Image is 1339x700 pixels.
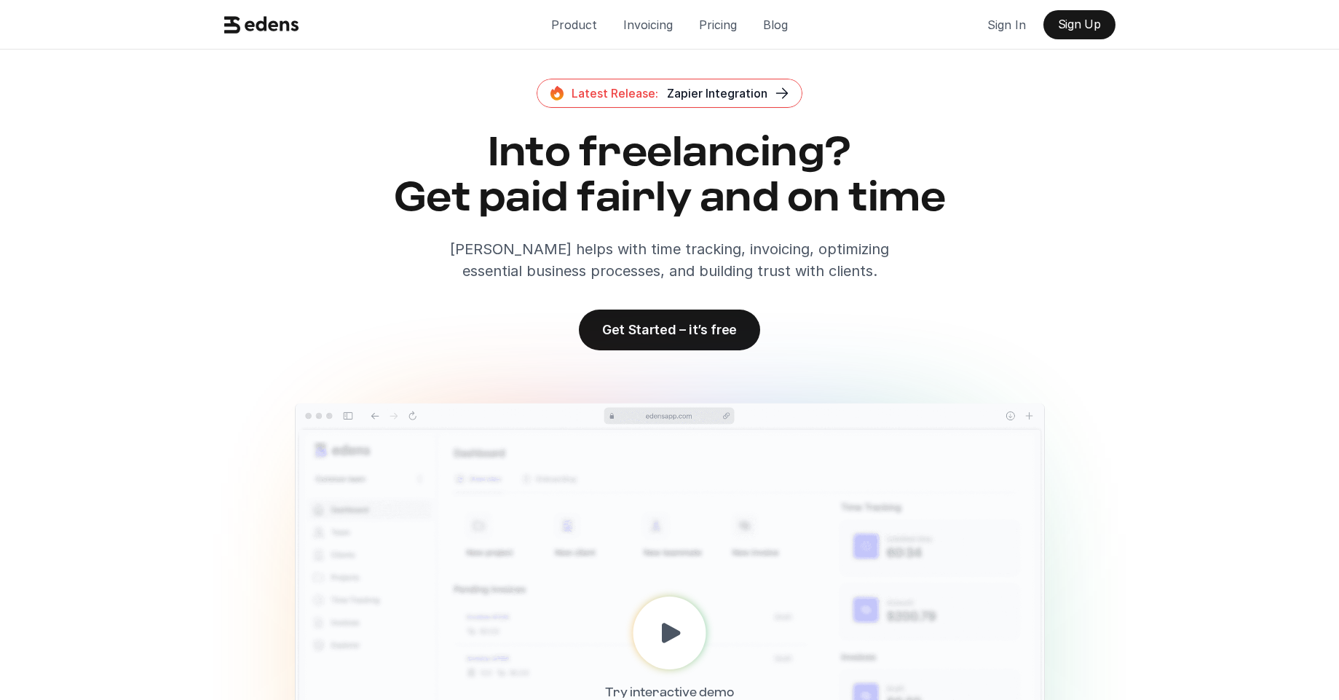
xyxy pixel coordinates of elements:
a: Get Started – it’s free [579,310,760,350]
p: Product [551,14,597,36]
a: Sign Up [1043,10,1115,39]
a: Product [540,10,609,39]
p: [PERSON_NAME] helps with time tracking, invoicing, optimizing essential business processes, and b... [422,238,917,282]
a: Pricing [687,10,749,39]
a: Invoicing [612,10,684,39]
p: Sign Up [1058,17,1101,31]
a: Blog [751,10,799,39]
p: Invoicing [623,14,673,36]
p: Get Started – it’s free [602,322,737,337]
h2: Into freelancing? Get paid fairly and on time [218,131,1121,221]
span: Latest Release: [572,86,658,101]
a: Latest Release:Zapier Integration [537,79,802,108]
a: Sign In [976,10,1038,39]
p: Blog [763,14,788,36]
p: Sign In [987,14,1026,36]
span: Zapier Integration [667,86,767,101]
p: Pricing [699,14,737,36]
